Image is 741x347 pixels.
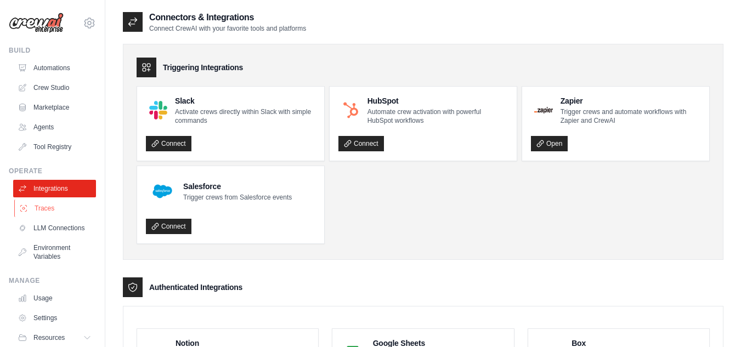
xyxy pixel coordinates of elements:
h4: Slack [175,95,315,106]
img: Slack Logo [149,101,167,119]
p: Trigger crews from Salesforce events [183,193,292,202]
h3: Triggering Integrations [163,62,243,73]
div: Manage [9,276,96,285]
a: Connect [146,136,191,151]
img: Salesforce Logo [149,178,176,204]
a: Crew Studio [13,79,96,96]
img: HubSpot Logo [342,101,360,120]
p: Activate crews directly within Slack with simple commands [175,107,315,125]
a: Environment Variables [13,239,96,265]
a: Marketplace [13,99,96,116]
img: Logo [9,13,64,33]
a: Settings [13,309,96,327]
a: Usage [13,289,96,307]
a: LLM Connections [13,219,96,237]
div: Operate [9,167,96,175]
div: Build [9,46,96,55]
a: Integrations [13,180,96,197]
a: Tool Registry [13,138,96,156]
h2: Connectors & Integrations [149,11,306,24]
h4: HubSpot [367,95,508,106]
a: Connect [146,219,191,234]
a: Traces [14,200,97,217]
p: Connect CrewAI with your favorite tools and platforms [149,24,306,33]
h3: Authenticated Integrations [149,282,242,293]
span: Resources [33,333,65,342]
p: Automate crew activation with powerful HubSpot workflows [367,107,508,125]
img: Zapier Logo [534,107,553,113]
h4: Zapier [561,95,700,106]
button: Resources [13,329,96,346]
a: Automations [13,59,96,77]
a: Agents [13,118,96,136]
p: Trigger crews and automate workflows with Zapier and CrewAI [561,107,700,125]
a: Open [531,136,568,151]
a: Connect [338,136,384,151]
h4: Salesforce [183,181,292,192]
